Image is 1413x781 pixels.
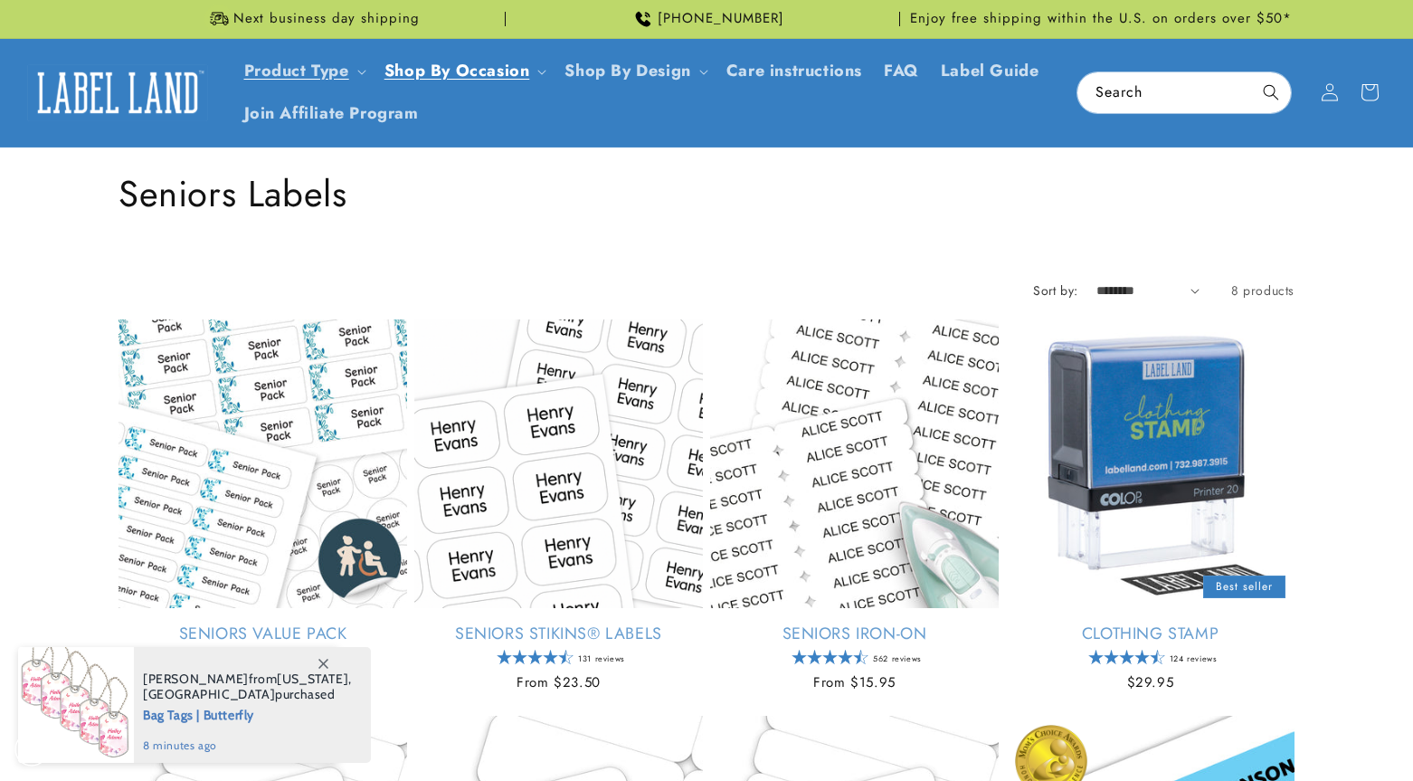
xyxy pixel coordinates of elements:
[716,50,873,92] a: Care instructions
[143,738,352,754] span: 8 minutes ago
[1231,281,1294,300] span: 8 products
[384,61,530,81] span: Shop By Occasion
[277,671,348,687] span: [US_STATE]
[374,50,555,92] summary: Shop By Occasion
[414,624,703,644] a: Seniors Stikins® Labels
[1232,703,1395,763] iframe: Gorgias live chat messenger
[941,61,1039,81] span: Label Guide
[1033,281,1077,300] label: Sort by:
[564,59,690,82] a: Shop By Design
[1006,624,1294,644] a: Clothing Stamp
[143,686,275,702] span: [GEOGRAPHIC_DATA]
[143,702,352,725] span: Bag Tags | Butterfly
[1251,72,1291,112] button: Search
[884,61,919,81] span: FAQ
[873,50,930,92] a: FAQ
[244,59,349,82] a: Product Type
[119,170,1294,217] h1: Seniors Labels
[21,58,215,128] a: Label Land
[143,671,352,702] span: from , purchased
[233,10,420,28] span: Next business day shipping
[726,61,862,81] span: Care instructions
[233,92,430,135] a: Join Affiliate Program
[244,103,419,124] span: Join Affiliate Program
[119,624,407,644] a: Seniors Value Pack
[233,50,374,92] summary: Product Type
[910,10,1292,28] span: Enjoy free shipping within the U.S. on orders over $50*
[143,671,249,687] span: [PERSON_NAME]
[27,64,208,120] img: Label Land
[930,50,1050,92] a: Label Guide
[658,10,784,28] span: [PHONE_NUMBER]
[710,624,999,644] a: Seniors Iron-On
[554,50,715,92] summary: Shop By Design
